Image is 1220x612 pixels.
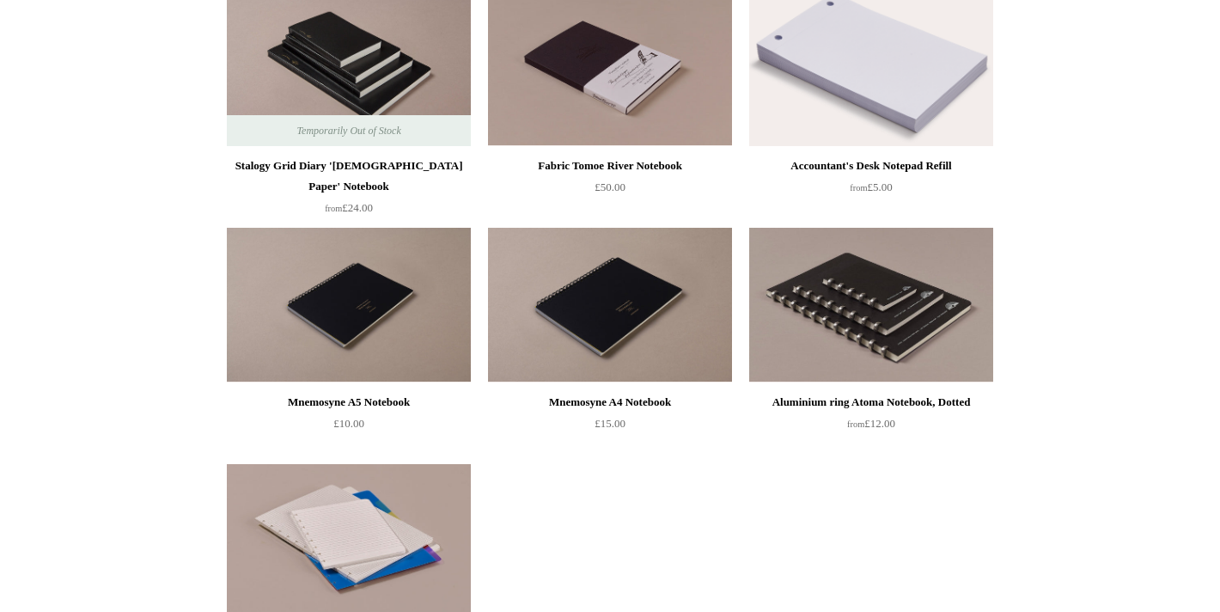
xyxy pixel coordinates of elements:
[279,115,418,146] span: Temporarily Out of Stock
[749,228,993,382] img: Aluminium ring Atoma Notebook, Dotted
[488,228,732,382] img: Mnemosyne A4 Notebook
[749,392,993,462] a: Aluminium ring Atoma Notebook, Dotted from£12.00
[325,204,342,213] span: from
[847,419,864,429] span: from
[227,156,471,226] a: Stalogy Grid Diary '[DEMOGRAPHIC_DATA] Paper' Notebook from£24.00
[492,156,728,176] div: Fabric Tomoe River Notebook
[850,183,867,193] span: from
[325,201,373,214] span: £24.00
[595,181,625,193] span: £50.00
[227,228,471,382] a: Mnemosyne A5 Notebook Mnemosyne A5 Notebook
[595,417,625,430] span: £15.00
[231,156,467,197] div: Stalogy Grid Diary '[DEMOGRAPHIC_DATA] Paper' Notebook
[749,156,993,226] a: Accountant's Desk Notepad Refill from£5.00
[488,392,732,462] a: Mnemosyne A4 Notebook £15.00
[492,392,728,413] div: Mnemosyne A4 Notebook
[753,392,989,413] div: Aluminium ring Atoma Notebook, Dotted
[488,156,732,226] a: Fabric Tomoe River Notebook £50.00
[847,417,895,430] span: £12.00
[488,228,732,382] a: Mnemosyne A4 Notebook Mnemosyne A4 Notebook
[749,228,993,382] a: Aluminium ring Atoma Notebook, Dotted Aluminium ring Atoma Notebook, Dotted
[231,392,467,413] div: Mnemosyne A5 Notebook
[227,228,471,382] img: Mnemosyne A5 Notebook
[850,181,892,193] span: £5.00
[753,156,989,176] div: Accountant's Desk Notepad Refill
[333,417,364,430] span: £10.00
[227,392,471,462] a: Mnemosyne A5 Notebook £10.00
